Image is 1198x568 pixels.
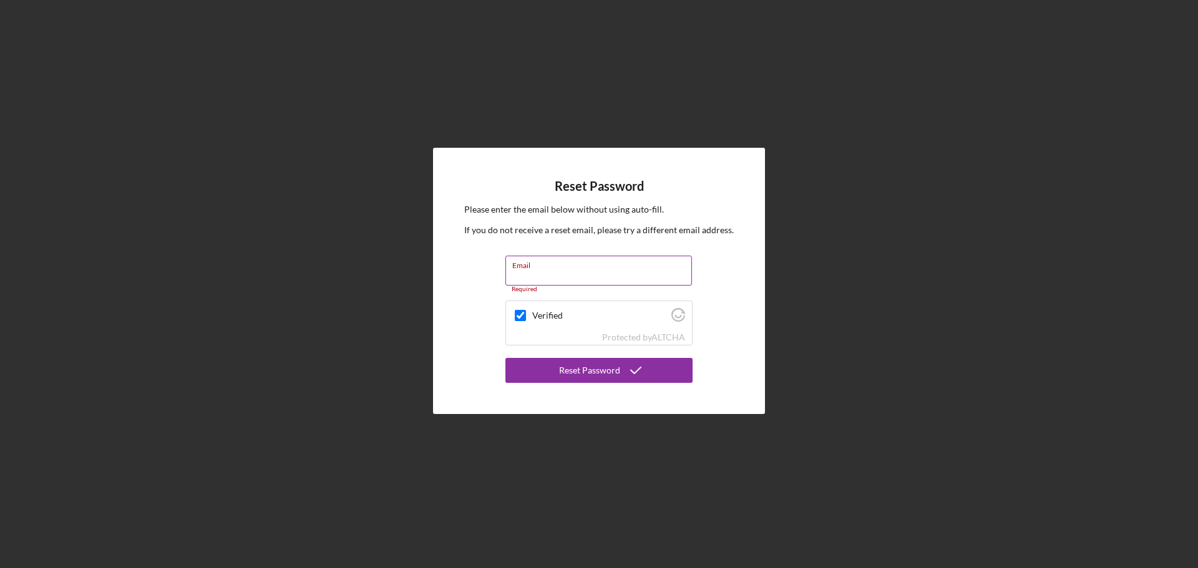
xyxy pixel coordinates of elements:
[651,332,685,342] a: Visit Altcha.org
[505,358,693,383] button: Reset Password
[602,332,685,342] div: Protected by
[555,179,644,193] h4: Reset Password
[464,223,734,237] p: If you do not receive a reset email, please try a different email address.
[505,286,693,293] div: Required
[532,310,668,320] label: Verified
[559,358,620,383] div: Reset Password
[671,313,685,324] a: Visit Altcha.org
[512,256,692,270] label: Email
[464,203,734,216] p: Please enter the email below without using auto-fill.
